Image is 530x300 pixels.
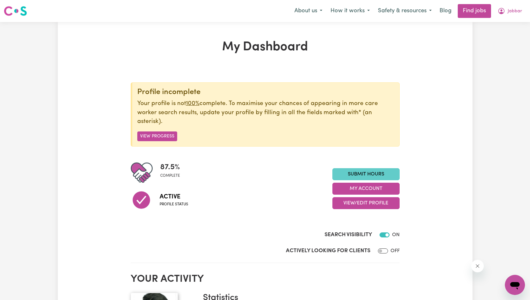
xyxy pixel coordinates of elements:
a: Blog [436,4,455,18]
iframe: Close message [471,260,484,272]
img: Careseekers logo [4,5,27,17]
button: About us [290,4,326,18]
span: ON [392,232,400,237]
a: Find jobs [458,4,491,18]
h2: Your activity [131,273,400,285]
span: complete [160,173,180,179]
p: Your profile is not complete. To maximise your chances of appearing in more care worker search re... [137,99,394,126]
button: View/Edit Profile [332,197,400,209]
span: OFF [391,248,400,253]
u: 100% [186,101,199,107]
span: 87.5 % [160,162,180,173]
div: Profile completeness: 87.5% [160,162,185,184]
label: Actively Looking for Clients [286,247,370,255]
button: Safety & resources [374,4,436,18]
button: How it works [326,4,374,18]
iframe: Button to launch messaging window [505,275,525,295]
span: Need any help? [4,4,38,9]
h1: My Dashboard [131,40,400,55]
a: Careseekers logo [4,4,27,18]
div: Profile incomplete [137,88,394,97]
span: Active [160,192,188,202]
a: Submit Hours [332,168,400,180]
button: My Account [494,4,526,18]
span: Profile status [160,202,188,207]
label: Search Visibility [325,231,372,239]
button: My Account [332,183,400,195]
button: View Progress [137,131,177,141]
span: Jabbar [508,8,522,15]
